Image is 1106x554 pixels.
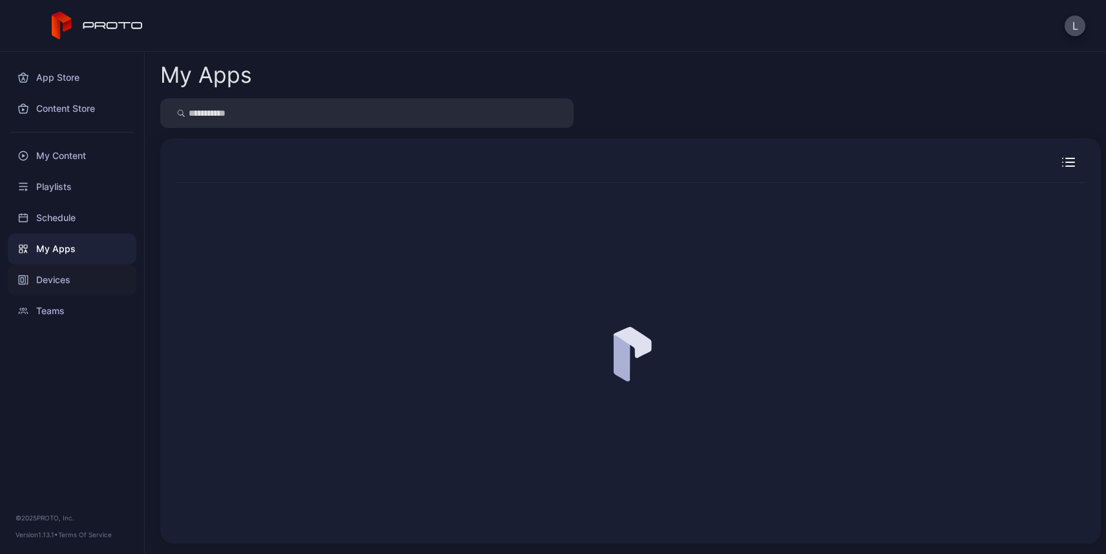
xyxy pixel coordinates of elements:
div: My Apps [160,64,252,86]
a: My Content [8,140,136,171]
a: My Apps [8,233,136,264]
a: Teams [8,295,136,326]
a: Devices [8,264,136,295]
a: Playlists [8,171,136,202]
a: App Store [8,62,136,93]
div: © 2025 PROTO, Inc. [16,513,129,523]
span: Version 1.13.1 • [16,531,58,538]
a: Schedule [8,202,136,233]
a: Content Store [8,93,136,124]
a: Terms Of Service [58,531,112,538]
button: L [1065,16,1085,36]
